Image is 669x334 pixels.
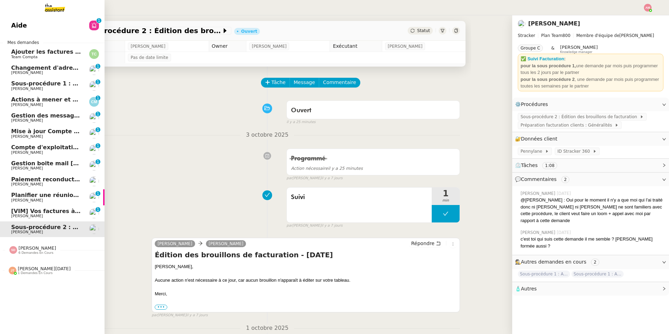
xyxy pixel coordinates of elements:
span: Stracker [518,33,535,38]
span: Sous-procédure 2 : Édition des brouillons de facturation - octobre 2025 [77,27,222,34]
span: [DATE] [557,190,572,197]
strong: pour la sous procédure 1, [521,63,576,68]
span: [PERSON_NAME] [521,229,557,236]
span: Mes demandes [3,39,43,46]
span: [PERSON_NAME] [252,43,287,50]
span: Actions à mener et suivi du base du rapport [11,96,149,103]
span: 🕵️ [515,259,602,265]
span: Programmé [291,155,325,162]
p: 1 [97,159,99,166]
span: il y a 25 minutes [291,166,363,171]
p: 1 [97,143,99,150]
p: 1 [98,18,100,24]
img: svg [9,267,16,274]
span: Team Compta [11,55,38,59]
nz-tag: Groupe C [518,45,543,52]
nz-badge-sup: 1 [97,18,101,23]
span: Ajouter les factures UBER à [GEOGRAPHIC_DATA] [11,48,165,55]
span: Membre d'équipe de [576,33,620,38]
p: 1 [97,127,99,134]
a: Suivi Facturation [528,56,564,61]
div: 🧴Autres [512,282,669,296]
td: Exécutant [330,41,382,52]
span: il y a 7 jours [321,175,343,181]
img: users%2FYpHCMxs0fyev2wOt2XOQMyMzL3F3%2Favatar%2Fb1d7cab4-399e-487a-a9b0-3b1e57580435 [89,192,99,202]
nz-badge-sup: 1 [95,143,100,148]
span: par [286,175,292,181]
span: [PERSON_NAME] [11,103,43,107]
span: [DATE] [557,229,572,236]
img: svg [89,49,99,59]
img: users%2FoOAfvbuArpdbnMcWMpAFWnfObdI3%2Favatar%2F8c2f5da6-de65-4e06-b9c2-86d64bdc2f41 [89,161,99,170]
nz-badge-sup: 1 [95,112,100,116]
nz-badge-sup: 1 [95,207,100,212]
span: [PERSON_NAME] [518,32,663,39]
button: Tâche [261,78,290,88]
span: Autres demandes en cours [521,259,586,265]
span: [PERSON_NAME] [11,134,43,139]
span: [PERSON_NAME] [11,150,43,155]
span: Sous-procédure 1 : Actualisation du fichier de suivi - octobre 2025 [11,80,220,87]
span: Procédures [521,101,548,107]
span: [PERSON_NAME] [11,86,43,91]
span: il y a 7 jours [186,312,208,318]
div: @[PERSON_NAME] : Oui pour le moment il n'y a que moi qui l'ai traité donc ni [PERSON_NAME] ni [PE... [521,197,663,224]
button: Répondre [409,240,443,247]
div: ✅ [521,55,661,62]
span: ⚙️ [515,100,551,108]
span: 3 octobre 2025 [240,130,294,140]
p: 1 [97,64,99,70]
span: il y a 25 minutes [286,119,316,125]
span: Changement d'adresse - SOGECAP [11,64,119,71]
nz-tag: 2 [561,176,570,183]
div: Merci, [155,290,457,297]
span: Sous-procédure 2 : Édition des brouillons de facturation [521,113,640,120]
span: Sous-procédure 1 : Actualisation du fichier de suivi - octobre 2025 [518,271,570,278]
span: Ouvert [291,107,312,114]
span: 🔐 [515,135,560,143]
span: 1 octobre 2025 [240,324,294,333]
img: users%2F37wbV9IbQuXMU0UH0ngzBXzaEe12%2Favatar%2Fcba66ece-c48a-48c8-9897-a2adc1834457 [89,129,99,138]
span: Sous-procédure 1 : Actualisation du fichier de suivi - septembre 2025 [571,271,624,278]
span: par [286,223,292,229]
span: Données client [521,136,557,142]
p: 1 [97,112,99,118]
p: 1 [97,191,99,197]
small: [PERSON_NAME] [152,312,208,318]
span: [PERSON_NAME] [11,166,43,170]
button: Commentaire [319,78,360,88]
div: ⏲️Tâches 1:08 [512,159,669,172]
div: Ouvert [241,29,257,33]
app-user-label: Knowledge manager [560,45,598,54]
span: [PERSON_NAME] [521,190,557,197]
p: 1 [97,79,99,86]
small: [PERSON_NAME] [286,223,343,229]
img: users%2FZQQIdhcXkybkhSUIYGy0uz77SOL2%2Favatar%2F1738315307335.jpeg [518,20,525,28]
span: Statut [417,28,430,33]
span: 💬 [515,176,572,182]
div: [PERSON_NAME], [155,263,457,270]
span: Plan Team [541,33,562,38]
span: Message [294,78,315,86]
nz-badge-sup: 1 [95,96,100,100]
span: [PERSON_NAME] [11,182,43,187]
span: il y a 7 jours [321,223,343,229]
span: [PERSON_NAME] [11,70,43,75]
img: users%2F9GXHdUEgf7ZlSXdwo7B3iBDT3M02%2Favatar%2Fimages.jpeg [89,208,99,218]
span: Mise à jour Compte Freezbee - [DATE] [11,128,130,135]
span: [PERSON_NAME] [131,43,166,50]
span: Compte d'exploitation Moun Pro - [DATE] [11,144,140,151]
nz-badge-sup: 1 [95,64,100,69]
nz-badge-sup: 1 [95,127,100,132]
div: 🔐Données client [512,132,669,146]
span: Gestion des messages privés linkedIn - [DATE] [11,112,157,119]
span: Commentaire [323,78,356,86]
h4: Édition des brouillons de facturation - [DATE] [155,250,457,260]
span: par [152,312,157,318]
span: 1 demandes en cours [18,271,53,275]
span: Paiement reconduction trimestrielle The Assistant [11,176,170,183]
span: [VIM] Vos factures à traiter [11,208,97,214]
span: Pas de date limite [131,54,168,61]
img: users%2F9GXHdUEgf7ZlSXdwo7B3iBDT3M02%2Favatar%2Fimages.jpeg [89,176,99,186]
